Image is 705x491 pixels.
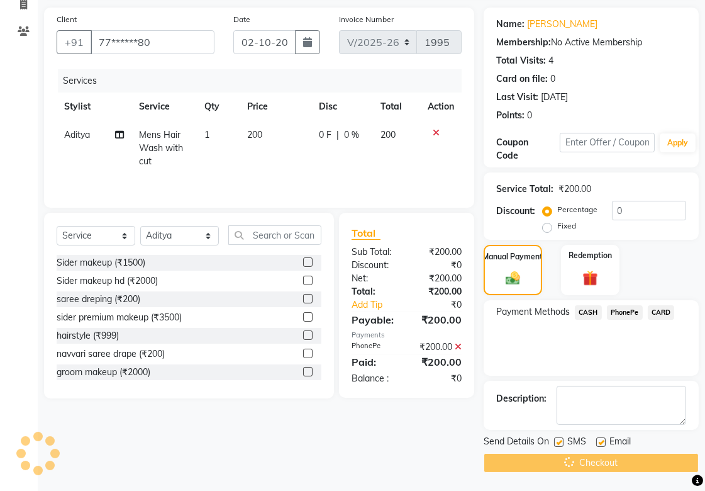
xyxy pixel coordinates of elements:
img: _cash.svg [501,270,525,286]
div: Last Visit: [496,91,538,104]
label: Date [233,14,250,25]
div: [DATE] [541,91,568,104]
button: +91 [57,30,92,54]
div: Coupon Code [496,136,560,162]
th: Price [240,93,311,121]
div: Services [58,69,471,93]
div: ₹200.00 [407,312,472,327]
div: No Active Membership [496,36,686,49]
div: Total Visits: [496,54,546,67]
div: 4 [548,54,553,67]
th: Disc [311,93,373,121]
label: Percentage [557,204,597,215]
span: 1 [204,129,209,140]
div: groom makeup (₹2000) [57,366,150,379]
label: Manual Payment [483,251,543,262]
div: hairstyle (₹999) [57,329,119,342]
span: PhonePe [607,305,643,320]
div: Paid: [342,354,407,370]
span: Send Details On [484,435,549,451]
div: Payments [352,330,462,341]
div: Discount: [342,259,407,272]
div: Discount: [496,205,535,218]
div: Card on file: [496,72,548,86]
th: Stylist [57,93,131,121]
a: Add Tip [342,298,418,312]
span: CARD [648,305,675,320]
div: 0 [527,109,532,122]
div: ₹200.00 [407,272,472,285]
div: Balance : [342,372,407,385]
button: Apply [660,133,696,152]
span: 0 % [344,128,359,142]
div: ₹200.00 [407,354,472,370]
div: ₹200.00 [407,341,472,354]
div: Name: [496,18,525,31]
span: CASH [575,305,602,320]
div: Net: [342,272,407,285]
input: Search or Scan [228,225,321,245]
div: navvari saree drape (₹200) [57,347,165,361]
span: SMS [567,435,586,451]
span: Mens Hair Wash with cut [139,129,183,167]
div: Payable: [342,312,407,327]
div: ₹0 [407,372,472,385]
div: ₹200.00 [558,183,591,196]
th: Service [131,93,197,121]
th: Total [373,93,420,121]
div: Membership: [496,36,551,49]
label: Fixed [557,220,576,232]
div: Description: [496,392,547,405]
div: ₹0 [418,298,471,312]
div: sider premium makeup (₹3500) [57,311,182,324]
div: Sub Total: [342,245,407,259]
label: Redemption [569,250,612,261]
div: ₹200.00 [407,285,472,298]
span: Total [352,227,380,240]
a: [PERSON_NAME] [527,18,597,31]
div: Total: [342,285,407,298]
div: Points: [496,109,525,122]
span: Email [609,435,631,451]
div: ₹200.00 [407,245,472,259]
div: saree dreping (₹200) [57,293,140,306]
input: Search by Name/Mobile/Email/Code [91,30,214,54]
span: 200 [247,129,262,140]
label: Invoice Number [339,14,394,25]
div: 0 [550,72,555,86]
span: | [336,128,339,142]
div: Service Total: [496,183,553,196]
div: Sider makeup hd (₹2000) [57,274,158,288]
th: Action [420,93,462,121]
div: PhonePe [342,341,407,354]
div: Sider makeup (₹1500) [57,256,145,269]
img: _gift.svg [578,269,603,288]
div: ₹0 [407,259,472,272]
span: 200 [380,129,396,140]
span: Aditya [64,129,90,140]
span: Payment Methods [496,305,570,319]
th: Qty [197,93,240,121]
label: Client [57,14,77,25]
span: 0 F [319,128,331,142]
input: Enter Offer / Coupon Code [560,133,655,152]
